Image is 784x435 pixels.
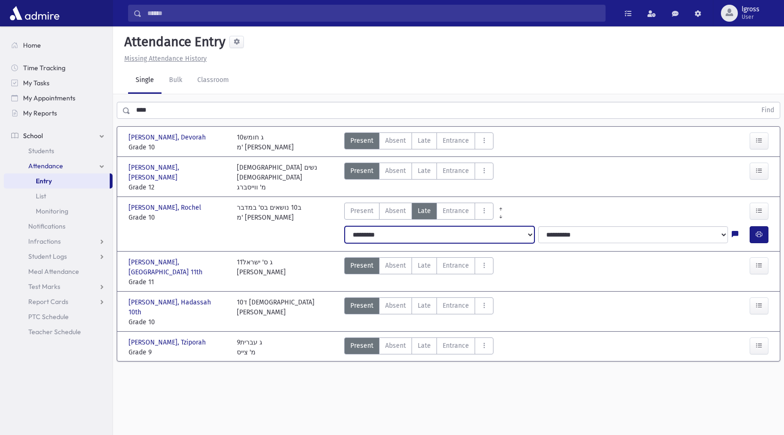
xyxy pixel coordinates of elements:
span: Grade 9 [129,347,227,357]
a: Students [4,143,113,158]
span: Monitoring [36,207,68,215]
span: Students [28,147,54,155]
span: Absent [385,301,406,311]
span: Absent [385,341,406,351]
span: Present [350,206,373,216]
span: Grade 10 [129,142,227,152]
span: Late [418,341,431,351]
span: Entrance [443,341,469,351]
span: [PERSON_NAME], Rochel [129,203,203,213]
span: [PERSON_NAME], Hadassah 10th [129,297,227,317]
span: User [742,13,760,21]
span: Present [350,166,373,176]
span: Test Marks [28,282,60,291]
span: Notifications [28,222,65,230]
span: My Tasks [23,79,49,87]
a: Monitoring [4,204,113,219]
div: AttTypes [344,257,493,287]
span: PTC Schedule [28,312,69,321]
span: Late [418,261,431,271]
a: Bulk [162,67,190,94]
a: Time Tracking [4,60,113,75]
a: Classroom [190,67,236,94]
div: 9ג עברית מ' צייס [237,337,262,357]
a: Attendance [4,158,113,173]
div: AttTypes [344,337,493,357]
span: [PERSON_NAME], Tziporah [129,337,208,347]
span: Present [350,136,373,146]
span: Report Cards [28,297,68,306]
a: PTC Schedule [4,309,113,324]
a: Home [4,38,113,53]
span: [PERSON_NAME], Devorah [129,132,208,142]
span: Grade 11 [129,277,227,287]
span: Entrance [443,261,469,271]
span: Infractions [28,237,61,246]
span: Absent [385,261,406,271]
a: Student Logs [4,249,113,264]
span: Entrance [443,166,469,176]
a: Missing Attendance History [121,55,207,63]
span: Late [418,206,431,216]
div: AttTypes [344,297,493,327]
u: Missing Attendance History [124,55,207,63]
img: AdmirePro [8,4,62,23]
a: Infractions [4,234,113,249]
div: 10ג חומש מ' [PERSON_NAME] [237,132,294,152]
span: Teacher Schedule [28,328,81,336]
span: Student Logs [28,252,67,261]
a: Single [128,67,162,94]
span: My Appointments [23,94,75,102]
span: Present [350,341,373,351]
div: [DEMOGRAPHIC_DATA] נשים [DEMOGRAPHIC_DATA] מ' ווייסברג [237,163,336,192]
span: List [36,192,46,200]
a: My Reports [4,106,113,121]
span: Present [350,261,373,271]
span: Present [350,301,373,311]
a: Notifications [4,219,113,234]
span: Late [418,136,431,146]
div: 11ג ס' ישראל [PERSON_NAME] [237,257,286,287]
a: Meal Attendance [4,264,113,279]
span: Grade 10 [129,213,227,222]
span: School [23,131,43,140]
span: [PERSON_NAME], [GEOGRAPHIC_DATA] 11th [129,257,227,277]
a: Teacher Schedule [4,324,113,339]
span: lgross [742,6,760,13]
a: List [4,189,113,204]
a: School [4,128,113,143]
span: Entrance [443,301,469,311]
a: My Appointments [4,90,113,106]
span: My Reports [23,109,57,117]
span: Grade 12 [129,182,227,192]
span: Home [23,41,41,49]
h5: Attendance Entry [121,34,226,50]
span: Entrance [443,136,469,146]
div: 10ד [DEMOGRAPHIC_DATA] [PERSON_NAME] [237,297,315,327]
span: Attendance [28,162,63,170]
div: AttTypes [344,163,493,192]
a: Test Marks [4,279,113,294]
input: Search [142,5,605,22]
span: Grade 10 [129,317,227,327]
span: Time Tracking [23,64,65,72]
a: Report Cards [4,294,113,309]
div: AttTypes [344,132,493,152]
a: Entry [4,173,110,189]
div: ב10 נושאים בס' במדבר מ' [PERSON_NAME] [237,203,301,222]
div: AttTypes [344,203,493,222]
button: Find [756,102,780,118]
span: [PERSON_NAME], [PERSON_NAME] [129,163,227,182]
span: Absent [385,206,406,216]
a: My Tasks [4,75,113,90]
span: Absent [385,136,406,146]
span: Entry [36,177,52,185]
span: Late [418,301,431,311]
span: Late [418,166,431,176]
span: Meal Attendance [28,267,79,276]
span: Entrance [443,206,469,216]
span: Absent [385,166,406,176]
